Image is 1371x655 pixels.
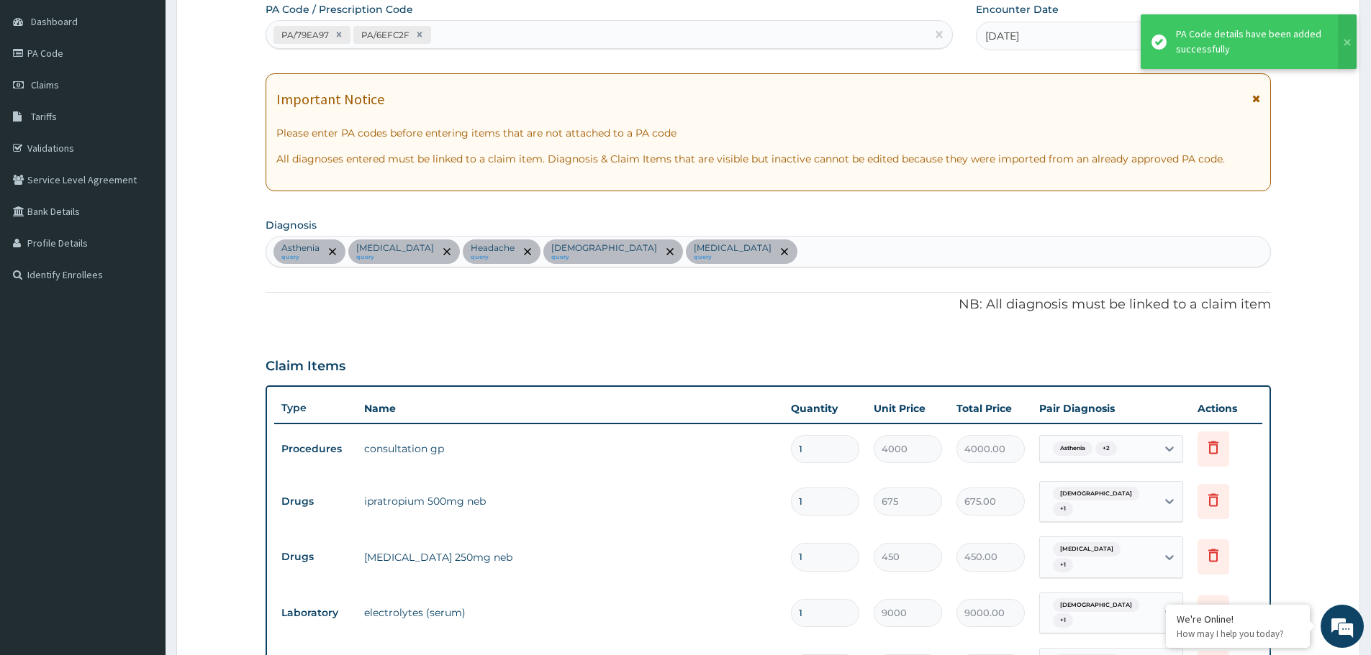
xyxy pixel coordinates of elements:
[356,242,434,254] p: [MEDICAL_DATA]
[471,254,515,261] small: query
[274,395,357,421] th: Type
[276,152,1260,166] p: All diagnoses entered must be linked to a claim item. Diagnosis & Claim Items that are visible bu...
[357,394,784,423] th: Name
[266,359,345,375] h3: Claim Items
[281,242,320,254] p: Asthenia
[266,218,317,232] label: Diagnosis
[778,245,791,258] span: remove selection option
[1053,613,1073,628] span: + 1
[985,29,1019,43] span: [DATE]
[31,78,59,91] span: Claims
[1053,598,1139,613] span: [DEMOGRAPHIC_DATA]
[357,27,412,43] div: PA/6EFC2F
[664,245,677,258] span: remove selection option
[440,245,453,258] span: remove selection option
[694,242,772,254] p: [MEDICAL_DATA]
[1053,502,1073,516] span: + 1
[357,487,784,516] td: ipratropium 500mg neb
[1190,394,1262,423] th: Actions
[1053,441,1092,456] span: Asthenia
[276,126,1260,140] p: Please enter PA codes before entering items that are not attached to a PA code
[274,436,357,462] td: Procedures
[281,254,320,261] small: query
[326,245,339,258] span: remove selection option
[356,254,434,261] small: query
[31,110,57,123] span: Tariffs
[266,2,413,17] label: PA Code / Prescription Code
[276,91,384,107] h1: Important Notice
[357,598,784,627] td: electrolytes (serum)
[551,242,657,254] p: [DEMOGRAPHIC_DATA]
[1032,394,1190,423] th: Pair Diagnosis
[1176,27,1324,57] div: PA Code details have been added successfully
[274,488,357,515] td: Drugs
[867,394,949,423] th: Unit Price
[274,600,357,626] td: Laboratory
[274,544,357,570] td: Drugs
[357,434,784,463] td: consultation gp
[1095,441,1117,456] span: + 2
[521,245,534,258] span: remove selection option
[7,393,274,443] textarea: Type your message and hit 'Enter'
[784,394,867,423] th: Quantity
[1177,628,1299,640] p: How may I help you today?
[277,27,331,43] div: PA/79EA97
[1053,542,1121,556] span: [MEDICAL_DATA]
[1053,487,1139,501] span: [DEMOGRAPHIC_DATA]
[471,242,515,254] p: Headache
[551,254,657,261] small: query
[31,15,78,28] span: Dashboard
[949,394,1032,423] th: Total Price
[976,2,1059,17] label: Encounter Date
[83,181,199,326] span: We're online!
[236,7,271,42] div: Minimize live chat window
[75,81,242,99] div: Chat with us now
[1177,613,1299,626] div: We're Online!
[27,72,58,108] img: d_794563401_company_1708531726252_794563401
[266,296,1271,314] p: NB: All diagnosis must be linked to a claim item
[357,543,784,572] td: [MEDICAL_DATA] 250mg neb
[1053,558,1073,572] span: + 1
[694,254,772,261] small: query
